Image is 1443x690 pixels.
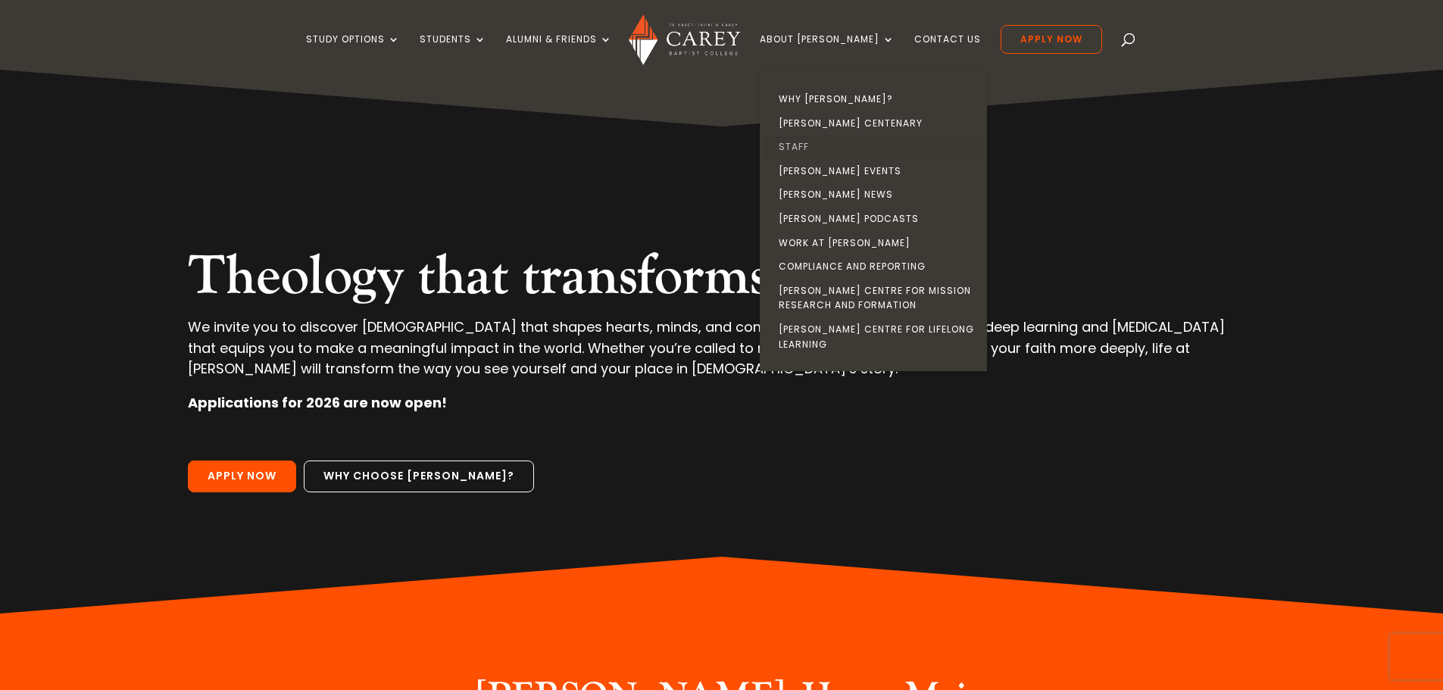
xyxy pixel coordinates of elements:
[764,135,991,159] a: Staff
[420,34,486,70] a: Students
[764,231,991,255] a: Work at [PERSON_NAME]
[188,393,447,412] strong: Applications for 2026 are now open!
[188,461,296,492] a: Apply Now
[764,317,991,356] a: [PERSON_NAME] Centre for Lifelong Learning
[764,254,991,279] a: Compliance and Reporting
[764,279,991,317] a: [PERSON_NAME] Centre for Mission Research and Formation
[764,183,991,207] a: [PERSON_NAME] News
[188,317,1254,392] p: We invite you to discover [DEMOGRAPHIC_DATA] that shapes hearts, minds, and communities and begin...
[764,207,991,231] a: [PERSON_NAME] Podcasts
[304,461,534,492] a: Why choose [PERSON_NAME]?
[914,34,981,70] a: Contact Us
[760,34,895,70] a: About [PERSON_NAME]
[764,87,991,111] a: Why [PERSON_NAME]?
[306,34,400,70] a: Study Options
[188,244,1254,317] h2: Theology that transforms
[764,111,991,136] a: [PERSON_NAME] Centenary
[629,14,740,65] img: Carey Baptist College
[764,159,991,183] a: [PERSON_NAME] Events
[506,34,612,70] a: Alumni & Friends
[1001,25,1102,54] a: Apply Now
